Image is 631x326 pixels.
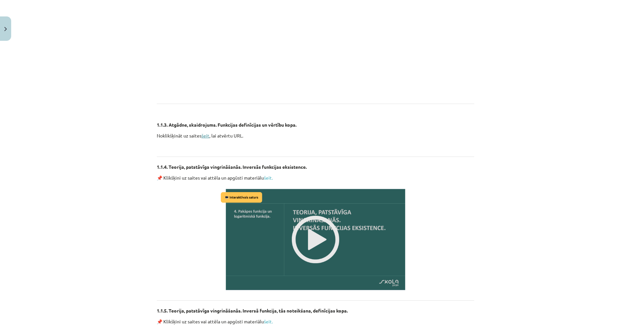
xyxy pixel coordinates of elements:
[157,122,296,128] strong: 1.1.3. Atgādne, skaidrojums. Funkcijas definīcijas un vērtību kopa.
[264,318,273,324] a: šeit.
[157,318,474,325] p: 📌 Klikšķini uz saites vai attēla un apgūsti materiālu
[4,27,7,31] img: icon-close-lesson-0947bae3869378f0d4975bcd49f059093ad1ed9edebbc8119c70593378902aed.svg
[157,308,348,313] strong: 1.1.5. Teorija, patstāvīga vingrināšanās. Inversā funkcija, tās noteikšana, definīcijas kopa.
[157,132,474,150] section: Saturs
[264,175,273,181] a: šeit.
[157,174,474,181] p: 📌 Klikšķini uz saites vai attēla un apgūsti materiālu
[201,133,209,138] a: šeit
[157,132,474,139] p: Noklikšķināt uz saites , lai atvērtu URL.
[157,164,307,170] strong: 1.1.4. Teorija, patstāvīga vingrināšanās. Inversās funkcijas eksistence.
